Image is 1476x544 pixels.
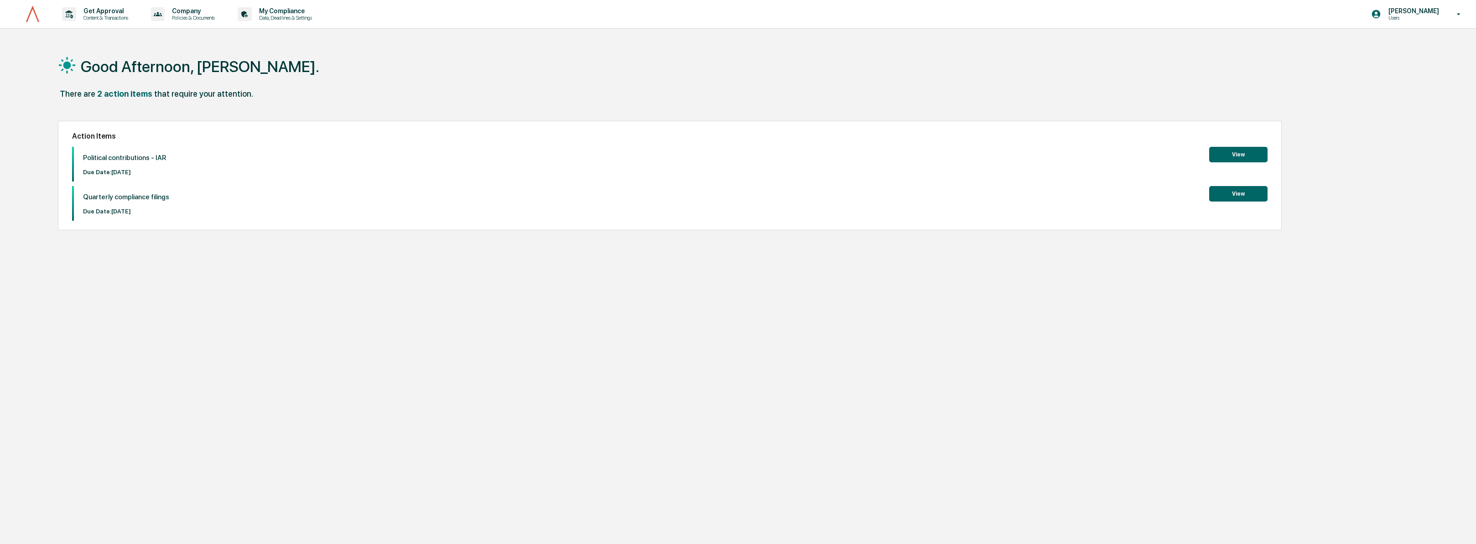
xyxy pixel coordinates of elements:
[165,7,219,15] p: Company
[252,15,317,21] p: Data, Deadlines & Settings
[252,7,317,15] p: My Compliance
[83,208,169,215] p: Due Date: [DATE]
[165,15,219,21] p: Policies & Documents
[1381,15,1444,21] p: Users
[1209,186,1268,202] button: View
[22,5,44,23] img: logo
[83,154,166,162] p: Political contributions - IAR
[83,193,169,201] p: Quarterly compliance filings
[1209,150,1268,158] a: View
[154,89,253,98] div: that require your attention.
[72,132,1268,140] h2: Action Items
[76,15,133,21] p: Content & Transactions
[1381,7,1444,15] p: [PERSON_NAME]
[60,89,95,98] div: There are
[83,169,166,176] p: Due Date: [DATE]
[1209,147,1268,162] button: View
[1209,189,1268,197] a: View
[81,57,319,76] h1: Good Afternoon, [PERSON_NAME].
[76,7,133,15] p: Get Approval
[97,89,152,98] div: 2 action items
